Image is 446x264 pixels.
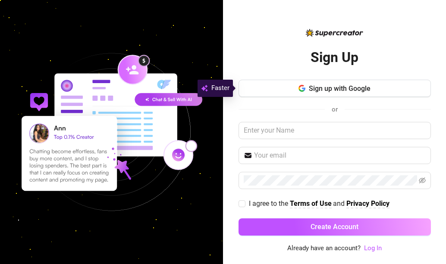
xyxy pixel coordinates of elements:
[333,199,346,208] span: and
[287,243,361,254] span: Already have an account?
[346,199,389,208] a: Privacy Policy
[290,199,332,208] strong: Terms of Use
[254,150,426,161] input: Your email
[239,218,431,236] button: Create Account
[346,199,389,208] strong: Privacy Policy
[211,83,229,93] span: Faster
[364,243,382,254] a: Log In
[311,223,358,231] span: Create Account
[239,80,431,97] button: Sign up with Google
[306,29,363,37] img: logo-BBDzfeDw.svg
[332,106,338,113] span: or
[201,83,208,93] img: svg%3e
[419,177,426,184] span: eye-invisible
[239,122,431,139] input: Enter your Name
[309,84,371,93] span: Sign up with Google
[249,199,290,208] span: I agree to the
[290,199,332,208] a: Terms of Use
[364,244,382,252] a: Log In
[311,49,358,66] h2: Sign Up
